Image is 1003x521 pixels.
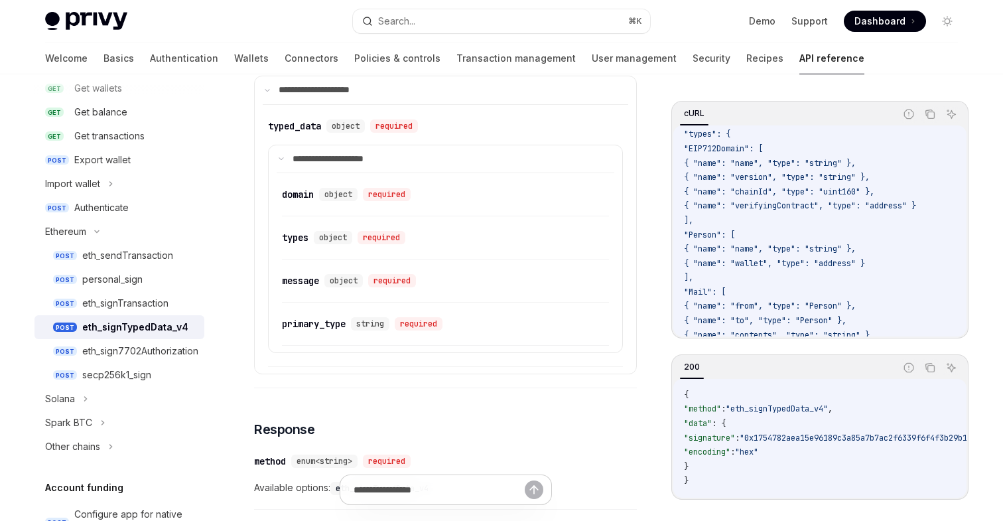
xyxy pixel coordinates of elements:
span: { "name": "version", "type": "string" }, [684,172,870,183]
span: { "name": "wallet", "type": "address" } [684,258,865,269]
button: Copy the contents from the code block [921,359,939,376]
span: "method" [684,404,721,414]
a: POSTeth_signTransaction [34,291,204,315]
span: : [735,433,740,443]
span: "EIP712Domain": [ [684,143,763,154]
span: { "name": "contents", "type": "string" } [684,330,870,340]
div: primary_type [282,317,346,331]
span: { "name": "verifyingContract", "type": "address" } [684,200,916,211]
span: "encoding" [684,447,730,457]
span: "data" [684,418,712,429]
div: domain [282,188,314,201]
div: required [395,317,442,331]
button: Report incorrect code [900,106,917,123]
span: { "name": "to", "type": "Person" }, [684,315,846,326]
button: Toggle dark mode [937,11,958,32]
span: POST [53,251,77,261]
div: required [370,119,418,133]
span: : [730,447,735,457]
span: { "name": "name", "type": "string" }, [684,158,856,169]
div: personal_sign [82,271,143,287]
a: Basics [103,42,134,74]
a: Wallets [234,42,269,74]
div: eth_sign7702Authorization [82,343,198,359]
span: POST [53,346,77,356]
span: ], [684,215,693,226]
span: POST [45,203,69,213]
a: Transaction management [456,42,576,74]
div: required [363,188,411,201]
div: cURL [680,106,708,121]
div: Import wallet [45,176,100,192]
div: types [282,231,308,244]
div: eth_sendTransaction [82,248,173,263]
div: secp256k1_sign [82,367,151,383]
span: "types": { [684,129,730,139]
span: { "name": "from", "type": "Person" }, [684,301,856,311]
span: enum<string> [297,456,352,467]
div: Export wallet [74,152,131,168]
div: Other chains [45,439,100,455]
button: Ask AI [943,359,960,376]
a: Demo [749,15,775,28]
div: Get balance [74,104,127,120]
a: API reference [799,42,864,74]
a: POSTeth_signTypedData_v4 [34,315,204,339]
h5: Account funding [45,480,123,496]
span: object [324,189,352,200]
span: POST [53,299,77,309]
button: Copy the contents from the code block [921,106,939,123]
span: { "name": "name", "type": "string" }, [684,244,856,254]
div: Ethereum [45,224,86,240]
a: Policies & controls [354,42,440,74]
a: GETGet balance [34,100,204,124]
div: Spark BTC [45,415,92,431]
span: "signature" [684,433,735,443]
span: "hex" [735,447,758,457]
div: required [363,455,411,468]
div: Authenticate [74,200,129,216]
div: eth_signTypedData_v4 [82,319,188,335]
div: typed_data [268,119,321,133]
span: GET [45,131,64,141]
a: Support [791,15,828,28]
a: POSTExport wallet [34,148,204,172]
div: Search... [378,13,415,29]
a: Welcome [45,42,88,74]
a: POSTAuthenticate [34,196,204,220]
a: POSTsecp256k1_sign [34,363,204,387]
span: ], [684,272,693,283]
span: Dashboard [854,15,905,28]
div: required [368,274,416,287]
span: "Mail": [ [684,287,726,297]
a: POSTeth_sendTransaction [34,244,204,267]
span: : [721,404,726,414]
div: Solana [45,391,75,407]
a: Dashboard [844,11,926,32]
a: Security [693,42,730,74]
span: Response [254,420,314,439]
span: GET [45,108,64,117]
a: Recipes [746,42,783,74]
img: light logo [45,12,127,31]
div: 200 [680,359,704,375]
span: "eth_signTypedData_v4" [726,404,828,414]
span: POST [53,275,77,285]
a: POSTpersonal_sign [34,267,204,291]
div: Get transactions [74,128,145,144]
a: POSTeth_sign7702Authorization [34,339,204,363]
span: object [319,232,347,243]
div: eth_signTransaction [82,295,168,311]
span: object [330,275,358,286]
button: Report incorrect code [900,359,917,376]
span: , [828,404,833,414]
a: GETGet transactions [34,124,204,148]
span: string [356,319,384,329]
div: required [358,231,405,244]
span: : { [712,418,726,429]
button: Send message [525,481,543,499]
span: } [684,461,689,472]
span: "Person": [ [684,230,735,240]
span: { "name": "chainId", "type": "uint160" }, [684,186,874,197]
span: } [684,475,689,486]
